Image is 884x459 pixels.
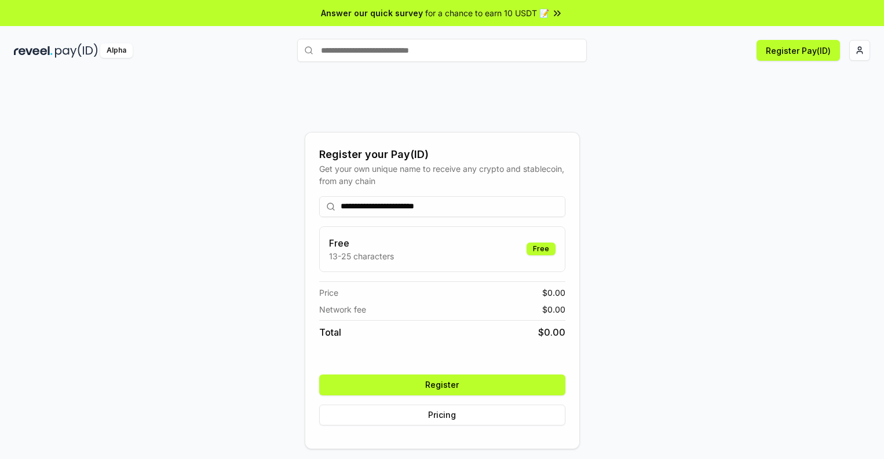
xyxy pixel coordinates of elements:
[319,303,366,315] span: Network fee
[329,236,394,250] h3: Free
[757,40,840,61] button: Register Pay(ID)
[100,43,133,58] div: Alpha
[14,43,53,58] img: reveel_dark
[425,7,549,19] span: for a chance to earn 10 USDT 📝
[329,250,394,262] p: 13-25 characters
[55,43,98,58] img: pay_id
[538,325,565,339] span: $ 0.00
[319,146,565,163] div: Register your Pay(ID)
[321,7,423,19] span: Answer our quick survey
[542,303,565,315] span: $ 0.00
[319,287,338,299] span: Price
[319,405,565,425] button: Pricing
[319,325,341,339] span: Total
[542,287,565,299] span: $ 0.00
[319,163,565,187] div: Get your own unique name to receive any crypto and stablecoin, from any chain
[527,243,556,255] div: Free
[319,374,565,395] button: Register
